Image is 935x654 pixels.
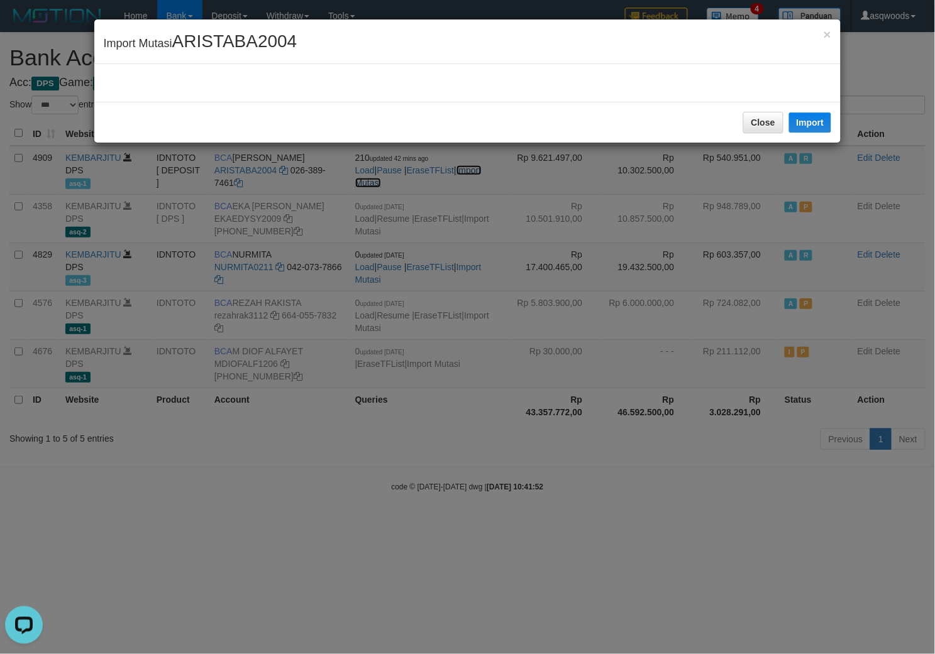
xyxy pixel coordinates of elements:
button: Close [743,112,783,133]
button: Close [824,28,831,41]
span: × [824,27,831,41]
button: Open LiveChat chat widget [5,5,43,43]
span: Import Mutasi [104,37,297,50]
span: ARISTABA2004 [172,31,297,51]
button: Import [789,112,832,133]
